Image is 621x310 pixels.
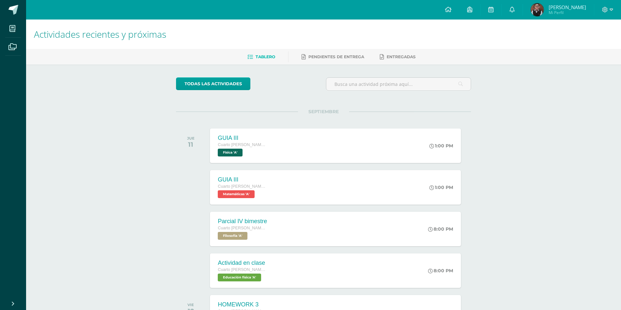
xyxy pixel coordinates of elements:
span: Pendientes de entrega [308,54,364,59]
span: SEPTIEMBRE [298,109,349,115]
span: Matemáticas 'A' [218,190,255,198]
span: Cuarto [PERSON_NAME]. CCLL en Computación [218,142,267,147]
a: Pendientes de entrega [302,52,364,62]
div: 11 [187,141,195,148]
span: Tablero [256,54,275,59]
div: 1:00 PM [429,143,453,149]
span: Mi Perfil [549,10,586,15]
span: Cuarto [PERSON_NAME]. CCLL en Computación [218,184,267,189]
a: todas las Actividades [176,77,250,90]
a: Entregadas [380,52,416,62]
div: GUIA III [218,176,267,183]
span: Educación física 'A' [218,274,261,281]
div: JUE [187,136,195,141]
span: Cuarto [PERSON_NAME]. CCLL en Computación [218,226,267,230]
a: Tablero [247,52,275,62]
span: Entregadas [387,54,416,59]
span: Física 'A' [218,149,243,156]
div: 1:00 PM [429,184,453,190]
span: Actividades recientes y próximas [34,28,166,40]
div: VIE [187,303,194,307]
div: Parcial IV bimestre [218,218,267,225]
span: Filosofía 'A' [218,232,247,240]
div: HOMEWORK 3 [218,301,284,308]
div: Actividad en clase [218,260,267,266]
span: [PERSON_NAME] [549,4,586,10]
div: 8:00 PM [428,268,453,274]
img: 455bf766dc1d11c7e74e486f8cbc5a2b.png [531,3,544,16]
div: GUIA III [218,135,267,142]
div: 8:00 PM [428,226,453,232]
span: Cuarto [PERSON_NAME]. CCLL en Computación [218,267,267,272]
input: Busca una actividad próxima aquí... [326,78,471,90]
